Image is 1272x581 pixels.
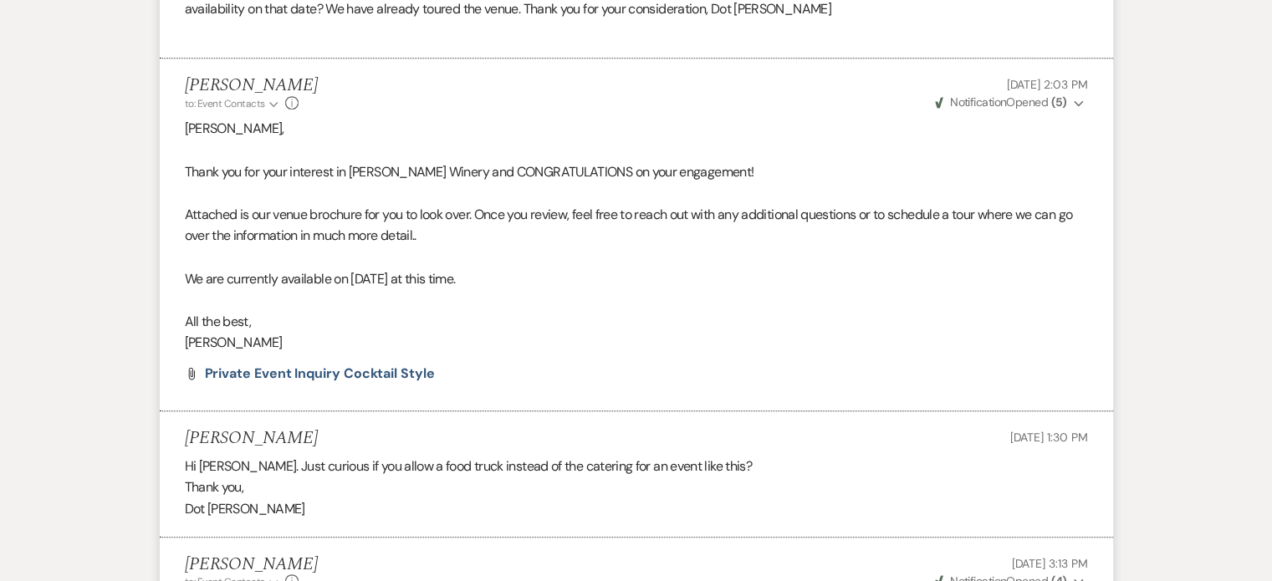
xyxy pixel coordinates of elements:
[185,75,318,96] h5: [PERSON_NAME]
[185,97,265,110] span: to: Event Contacts
[185,118,1088,140] p: [PERSON_NAME],
[205,364,435,382] span: Private Event Inquiry Cocktail Style
[185,206,1073,245] span: Attached is our venue brochure for you to look over. Once you review, feel free to reach out with...
[1050,94,1066,110] strong: ( 5 )
[185,332,1088,354] p: [PERSON_NAME]
[185,163,754,181] span: Thank you for your interest in [PERSON_NAME] Winery and CONGRATULATIONS on your engagement!
[185,428,318,449] h5: [PERSON_NAME]
[935,94,1067,110] span: Opened
[185,554,318,575] h5: [PERSON_NAME]
[185,313,252,330] span: All the best,
[1011,556,1087,571] span: [DATE] 3:13 PM
[1006,77,1087,92] span: [DATE] 2:03 PM
[185,268,1088,290] p: We are currently available on [DATE] at this time.
[185,96,281,111] button: to: Event Contacts
[205,367,435,380] a: Private Event Inquiry Cocktail Style
[950,94,1006,110] span: Notification
[185,456,1088,520] div: Hi [PERSON_NAME]. Just curious if you allow a food truck instead of the catering for an event lik...
[932,94,1088,111] button: NotificationOpened (5)
[1009,430,1087,445] span: [DATE] 1:30 PM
